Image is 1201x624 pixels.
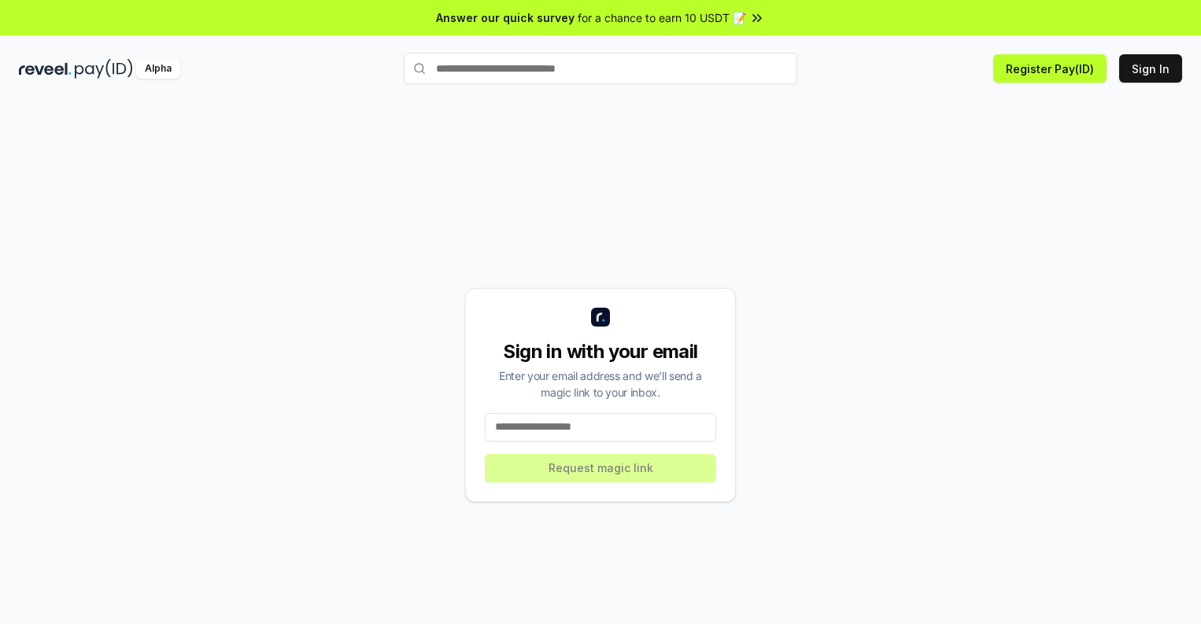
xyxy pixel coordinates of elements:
div: Alpha [136,59,180,79]
img: reveel_dark [19,59,72,79]
button: Register Pay(ID) [993,54,1107,83]
span: Answer our quick survey [436,9,575,26]
span: for a chance to earn 10 USDT 📝 [578,9,746,26]
img: logo_small [591,308,610,327]
div: Sign in with your email [485,339,716,364]
div: Enter your email address and we’ll send a magic link to your inbox. [485,367,716,401]
button: Sign In [1119,54,1182,83]
img: pay_id [75,59,133,79]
